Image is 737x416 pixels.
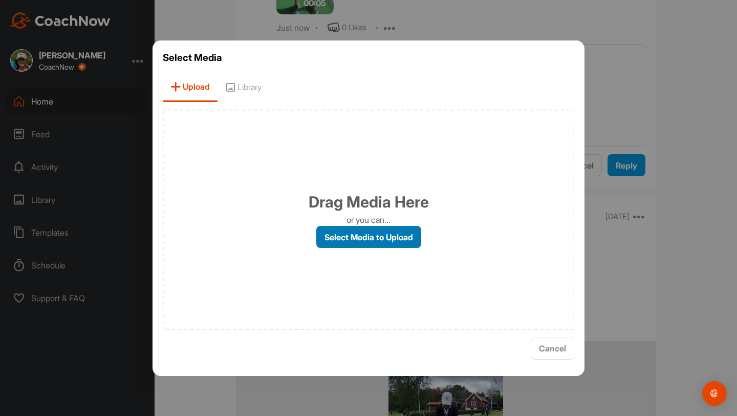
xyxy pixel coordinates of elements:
span: Upload [163,73,218,102]
div: Open Intercom Messenger [702,381,727,406]
span: Cancel [539,343,566,353]
button: Cancel [531,338,574,360]
label: Select Media to Upload [316,226,421,248]
h1: Drag Media Here [309,191,429,214]
span: Library [218,73,269,102]
p: or you can... [346,214,391,226]
h3: Select Media [163,51,574,65]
